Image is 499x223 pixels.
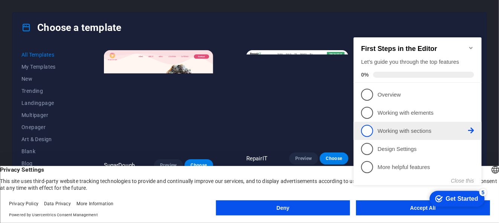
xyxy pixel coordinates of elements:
[3,131,131,149] li: More helpful features
[191,162,207,168] span: Choose
[21,88,71,94] span: Trending
[27,82,118,89] p: Working with elements
[246,155,267,162] p: RepairIT
[160,162,177,168] span: Preview
[21,157,71,169] button: Blog
[21,145,71,157] button: Blank
[104,161,135,169] p: SugarDough
[21,109,71,121] button: Multipager
[185,159,213,171] button: Choose
[21,148,71,154] span: Blank
[95,168,128,175] div: Get Started
[21,64,71,70] span: My Templates
[11,31,124,38] div: Let's guide you through the top features
[3,112,131,131] li: Design Settings
[320,152,348,165] button: Choose
[3,76,131,94] li: Working with elements
[11,44,23,50] span: 0%
[21,76,71,82] span: New
[21,73,71,85] button: New
[21,100,71,106] span: Landingpage
[27,136,118,144] p: More helpful features
[79,163,134,179] div: Get Started 5 items remaining, 0% complete
[3,94,131,112] li: Working with sections
[21,136,71,142] span: Art & Design
[326,155,342,161] span: Choose
[27,63,118,71] p: Overview
[295,155,312,161] span: Preview
[21,22,121,34] h4: Choose a template
[21,61,71,73] button: My Templates
[289,152,318,165] button: Preview
[246,50,348,145] img: RepairIT
[3,58,131,76] li: Overview
[21,97,71,109] button: Landingpage
[129,161,136,169] div: 5
[104,50,213,151] img: SugarDough
[21,112,71,118] span: Multipager
[21,124,71,130] span: Onepager
[21,160,71,166] span: Blog
[154,159,183,171] button: Preview
[11,17,124,25] h2: First Steps in the Editor
[27,118,118,126] p: Design Settings
[21,52,71,58] span: All Templates
[21,133,71,145] button: Art & Design
[101,150,124,156] button: Close this
[21,49,71,61] button: All Templates
[118,17,124,23] div: Minimize checklist
[27,100,118,108] p: Working with sections
[21,121,71,133] button: Onepager
[21,85,71,97] button: Trending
